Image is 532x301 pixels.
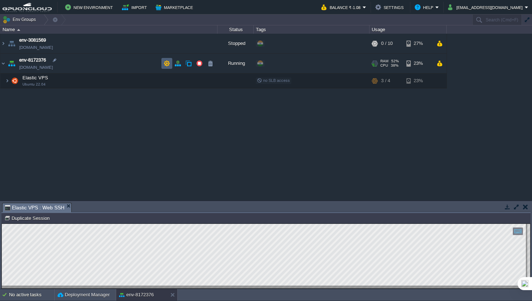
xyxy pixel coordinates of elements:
span: Ubuntu 22.04 [22,82,46,87]
span: RAM [380,59,388,63]
img: AMDAwAAAACH5BAEAAAAALAAAAAABAAEAAAICRAEAOw== [0,54,6,73]
button: Marketplace [156,3,195,12]
button: Duplicate Session [4,215,52,221]
span: [DOMAIN_NAME] [19,44,53,51]
span: 38% [391,63,398,68]
span: CPU [380,63,388,68]
img: AMDAwAAAACH5BAEAAAAALAAAAAABAAEAAAICRAEAOw== [10,74,20,88]
button: Settings [375,3,406,12]
div: Name [1,25,217,34]
img: AMDAwAAAACH5BAEAAAAALAAAAAABAAEAAAICRAEAOw== [7,34,17,53]
a: env-3081569 [19,37,46,44]
img: AMDAwAAAACH5BAEAAAAALAAAAAABAAEAAAICRAEAOw== [17,29,20,31]
div: 27% [406,34,430,53]
button: Import [122,3,149,12]
div: Running [218,54,254,73]
span: no SLB access [257,78,290,83]
img: AMDAwAAAACH5BAEAAAAALAAAAAABAAEAAAICRAEAOw== [5,74,9,88]
div: 0 / 10 [381,34,393,53]
div: Usage [370,25,446,34]
img: AMDAwAAAACH5BAEAAAAALAAAAAABAAEAAAICRAEAOw== [7,54,17,73]
div: Stopped [218,34,254,53]
div: Tags [254,25,369,34]
button: [EMAIL_ADDRESS][DOMAIN_NAME] [448,3,525,12]
span: Elastic VPS [22,75,49,81]
button: Env Groups [3,14,38,25]
img: AMDAwAAAACH5BAEAAAAALAAAAAABAAEAAAICRAEAOw== [0,34,6,53]
button: Help [415,3,435,12]
img: GPUonCLOUD [3,3,52,12]
div: No active tasks [9,289,54,301]
div: 3 / 4 [381,74,390,88]
span: 52% [391,59,399,63]
a: env-8172376 [19,57,46,64]
div: Status [218,25,253,34]
div: 23% [406,74,430,88]
button: Balance ₹-1.08 [321,3,363,12]
span: [DOMAIN_NAME] [19,64,53,71]
a: Elastic VPSUbuntu 22.04 [22,75,49,80]
button: New Environment [65,3,115,12]
div: 23% [406,54,430,73]
span: Elastic VPS : Web SSH [5,203,64,212]
button: Deployment Manager [58,291,110,298]
button: env-8172376 [119,291,154,298]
